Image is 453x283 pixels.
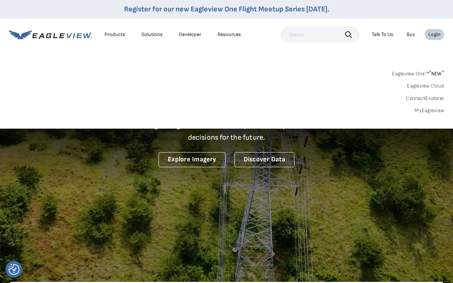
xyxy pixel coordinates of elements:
[392,68,444,77] a: Eagleview One™*NEW*
[217,31,241,38] div: Resources
[407,31,415,38] a: Buy
[415,107,444,114] a: MyEagleview
[428,31,440,38] div: Login
[234,152,294,167] a: Discover Data
[281,27,359,42] input: Search
[179,31,201,38] a: Developer
[8,264,20,275] button: Consent Preferences
[8,264,20,275] img: Revisit consent button
[141,31,163,38] div: Solutions
[105,31,125,38] div: Products
[159,152,226,167] a: Explore Imagery
[372,31,393,38] div: Talk To Us
[407,83,444,89] a: Eagleview Cloud
[124,5,329,14] a: Register for our new Eagleview One Flight Meetup Series [DATE].
[429,71,444,77] span: NEW
[406,95,444,102] a: ConnectExplorer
